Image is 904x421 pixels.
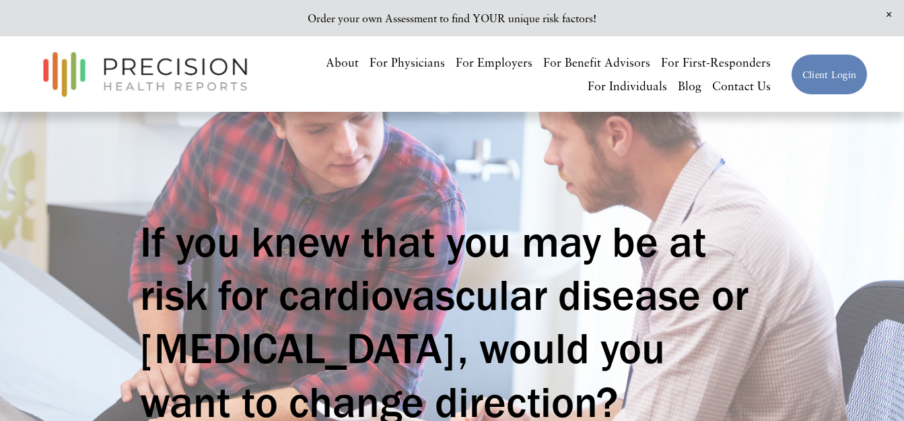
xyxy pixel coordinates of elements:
a: For Employers [456,51,532,74]
a: Contact Us [712,74,771,98]
img: Precision Health Reports [36,46,254,103]
a: For First-Responders [661,51,771,74]
iframe: Chat Widget [837,356,904,421]
a: For Physicians [370,51,445,74]
a: Client Login [791,54,868,95]
a: For Benefit Advisors [543,51,650,74]
a: Blog [678,74,701,98]
a: About [326,51,359,74]
a: For Individuals [588,74,667,98]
